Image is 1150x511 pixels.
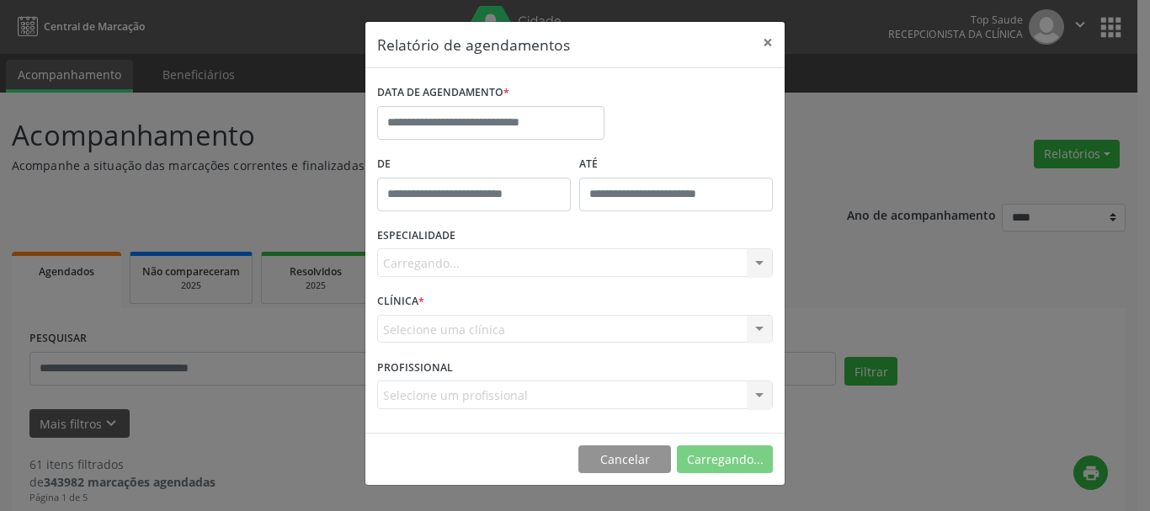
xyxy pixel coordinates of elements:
button: Close [751,22,785,63]
label: DATA DE AGENDAMENTO [377,80,509,106]
label: De [377,152,571,178]
label: PROFISSIONAL [377,354,453,381]
h5: Relatório de agendamentos [377,34,570,56]
button: Cancelar [578,445,671,474]
label: CLÍNICA [377,289,424,315]
button: Carregando... [677,445,773,474]
label: ESPECIALIDADE [377,223,455,249]
label: ATÉ [579,152,773,178]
